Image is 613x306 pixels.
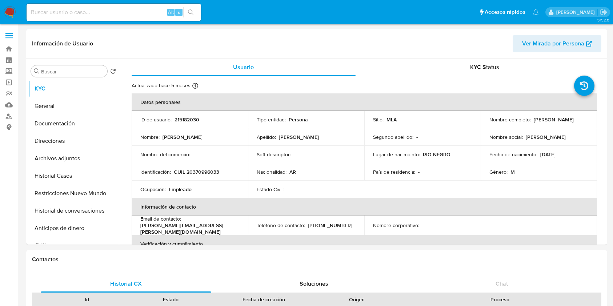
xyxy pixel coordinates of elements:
[416,134,418,140] p: -
[257,186,284,193] p: Estado Civil :
[257,169,287,175] p: Nacionalidad :
[489,116,531,123] p: Nombre completo :
[513,35,601,52] button: Ver Mirada por Persona
[289,116,308,123] p: Persona
[28,97,119,115] button: General
[32,40,93,47] h1: Información de Usuario
[28,80,119,97] button: KYC
[28,150,119,167] button: Archivos adjuntos
[28,202,119,220] button: Historial de conversaciones
[132,198,597,216] th: Información de contacto
[110,68,116,76] button: Volver al orden por defecto
[50,296,124,303] div: Id
[373,134,413,140] p: Segundo apellido :
[140,216,181,222] p: Email de contacto :
[28,185,119,202] button: Restricciones Nuevo Mundo
[320,296,394,303] div: Origen
[257,151,291,158] p: Soft descriptor :
[175,116,199,123] p: 215182030
[257,134,276,140] p: Apellido :
[510,169,515,175] p: M
[489,151,537,158] p: Fecha de nacimiento :
[27,8,201,17] input: Buscar usuario o caso...
[28,132,119,150] button: Direcciones
[470,63,499,71] span: KYC Status
[140,169,171,175] p: Identificación :
[169,186,192,193] p: Empleado
[556,9,597,16] p: juanbautista.fernandez@mercadolibre.com
[489,169,508,175] p: Género :
[110,279,142,288] span: Historial CX
[404,296,596,303] div: Proceso
[522,35,584,52] span: Ver Mirada por Persona
[193,151,195,158] p: -
[257,116,286,123] p: Tipo entidad :
[34,68,40,74] button: Buscar
[140,116,172,123] p: ID de usuario :
[183,7,198,17] button: search-icon
[373,169,415,175] p: País de residencia :
[163,134,203,140] p: [PERSON_NAME]
[373,151,420,158] p: Lugar de nacimiento :
[233,63,254,71] span: Usuario
[600,8,608,16] a: Salir
[28,115,119,132] button: Documentación
[300,279,328,288] span: Soluciones
[533,9,539,15] a: Notificaciones
[140,186,166,193] p: Ocupación :
[140,134,160,140] p: Nombre :
[287,186,288,193] p: -
[174,169,219,175] p: CUIL 20370996033
[32,256,601,263] h1: Contactos
[28,237,119,254] button: CVU
[496,279,508,288] span: Chat
[28,167,119,185] button: Historial Casos
[168,9,174,16] span: Alt
[534,116,574,123] p: [PERSON_NAME]
[373,222,419,229] p: Nombre corporativo :
[279,134,319,140] p: [PERSON_NAME]
[140,222,236,235] p: [PERSON_NAME][EMAIL_ADDRESS][PERSON_NAME][DOMAIN_NAME]
[418,169,420,175] p: -
[423,151,450,158] p: RIO NEGRO
[289,169,296,175] p: AR
[41,68,104,75] input: Buscar
[132,235,597,253] th: Verificación y cumplimiento
[132,82,191,89] p: Actualizado hace 5 meses
[140,151,190,158] p: Nombre del comercio :
[526,134,566,140] p: [PERSON_NAME]
[132,93,597,111] th: Datos personales
[134,296,208,303] div: Estado
[489,134,523,140] p: Nombre social :
[373,116,384,123] p: Sitio :
[294,151,295,158] p: -
[308,222,352,229] p: [PHONE_NUMBER]
[485,8,525,16] span: Accesos rápidos
[422,222,424,229] p: -
[257,222,305,229] p: Teléfono de contacto :
[178,9,180,16] span: s
[28,220,119,237] button: Anticipos de dinero
[218,296,310,303] div: Fecha de creación
[386,116,397,123] p: MLA
[540,151,556,158] p: [DATE]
